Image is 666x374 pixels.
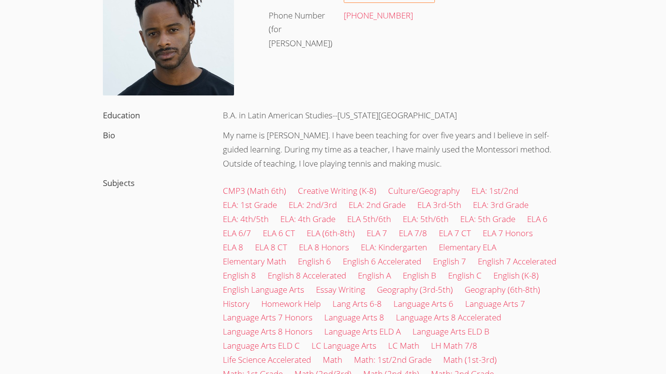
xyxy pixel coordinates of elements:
[388,340,419,351] a: LC Math
[333,298,382,309] a: Lang Arts 6-8
[367,227,387,239] a: ELA 7
[103,177,135,188] label: Subjects
[269,10,333,49] label: Phone Number (for [PERSON_NAME])
[307,227,355,239] a: ELA (6th-8th)
[280,213,335,224] a: ELA: 4th Grade
[344,10,413,21] a: [PHONE_NUMBER]
[483,227,533,239] a: ELA 7 Honors
[439,227,471,239] a: ELA 7 CT
[223,354,311,365] a: Life Science Accelerated
[324,326,401,337] a: Language Arts ELD A
[261,298,321,309] a: Homework Help
[403,270,436,281] a: English B
[103,110,140,121] label: Education
[223,213,269,224] a: ELA: 4th/5th
[223,326,313,337] a: Language Arts 8 Honors
[316,284,365,295] a: Essay Writing
[388,185,460,196] a: Culture/Geography
[417,199,461,210] a: ELA 3rd-5th
[298,256,331,267] a: English 6
[527,213,548,224] a: ELA 6
[223,312,313,323] a: Language Arts 7 Honors
[312,340,376,351] a: LC Language Arts
[471,185,518,196] a: ELA: 1st/2nd
[354,354,431,365] a: Math: 1st/2nd Grade
[403,213,449,224] a: ELA: 5th/6th
[263,227,295,239] a: ELA 6 CT
[268,270,346,281] a: English 8 Accelerated
[299,242,349,253] a: ELA 8 Honors
[223,298,250,309] a: History
[431,340,477,351] a: LH Math 7/8
[465,298,525,309] a: Language Arts 7
[298,185,376,196] a: Creative Writing (K-8)
[399,227,427,239] a: ELA 7/8
[223,340,300,351] a: Language Arts ELD C
[478,256,556,267] a: English 7 Accelerated
[393,298,453,309] a: Language Arts 6
[213,106,573,126] div: B.A. in Latin American Studies--[US_STATE][GEOGRAPHIC_DATA]
[343,256,421,267] a: English 6 Accelerated
[439,242,496,253] a: Elementary ELA
[443,354,497,365] a: Math (1st-3rd)
[255,242,287,253] a: ELA 8 CT
[493,270,539,281] a: English (K-8)
[433,256,466,267] a: English 7
[358,270,391,281] a: English A
[396,312,501,323] a: Language Arts 8 Accelerated
[223,284,304,295] a: English Language Arts
[377,284,453,295] a: Geography (3rd-5th)
[223,199,277,210] a: ELA: 1st Grade
[223,270,256,281] a: English 8
[324,312,384,323] a: Language Arts 8
[223,227,251,239] a: ELA 6/7
[223,185,286,196] a: CMP3 (Math 6th)
[223,256,286,267] a: Elementary Math
[412,326,490,337] a: Language Arts ELD B
[289,199,337,210] a: ELA: 2nd/3rd
[473,199,529,210] a: ELA: 3rd Grade
[465,284,540,295] a: Geography (6th-8th)
[361,242,427,253] a: ELA: Kindergarten
[460,213,515,224] a: ELA: 5th Grade
[103,130,115,141] label: Bio
[223,242,243,253] a: ELA 8
[213,126,573,174] div: My name is [PERSON_NAME]. I have been teaching for over five years and I believe in self-guided l...
[347,213,391,224] a: ELA 5th/6th
[448,270,482,281] a: English C
[349,199,406,210] a: ELA: 2nd Grade
[323,354,342,365] a: Math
